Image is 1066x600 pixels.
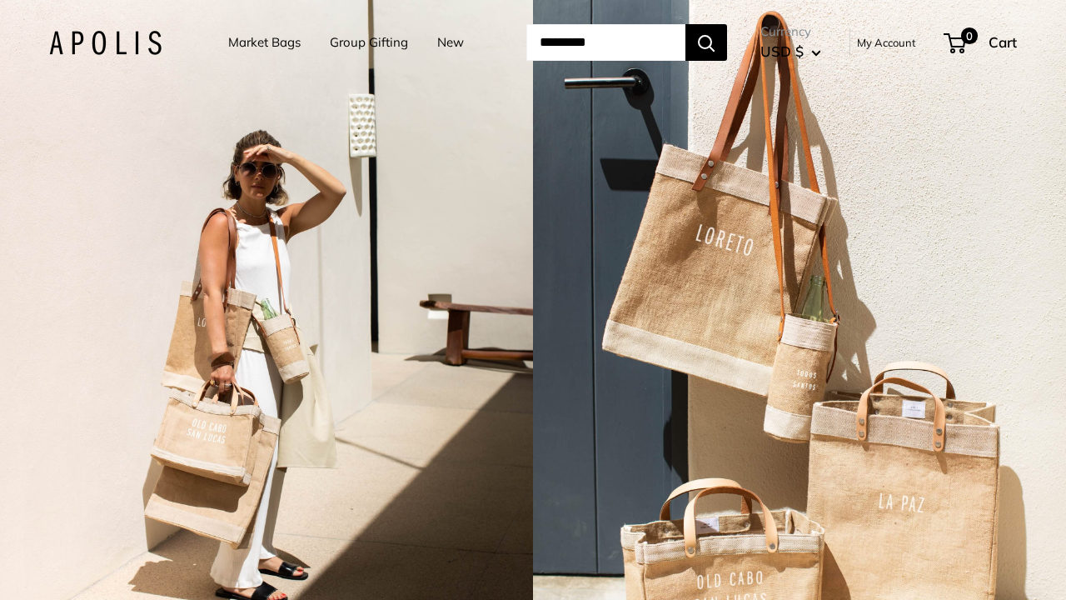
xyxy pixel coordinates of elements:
[945,29,1017,56] a: 0 Cart
[49,31,162,55] img: Apolis
[760,42,804,60] span: USD $
[760,38,821,65] button: USD $
[857,32,916,52] a: My Account
[228,31,301,54] a: Market Bags
[330,31,408,54] a: Group Gifting
[526,24,685,61] input: Search...
[989,33,1017,51] span: Cart
[437,31,464,54] a: New
[685,24,727,61] button: Search
[760,20,821,43] span: Currency
[961,27,978,44] span: 0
